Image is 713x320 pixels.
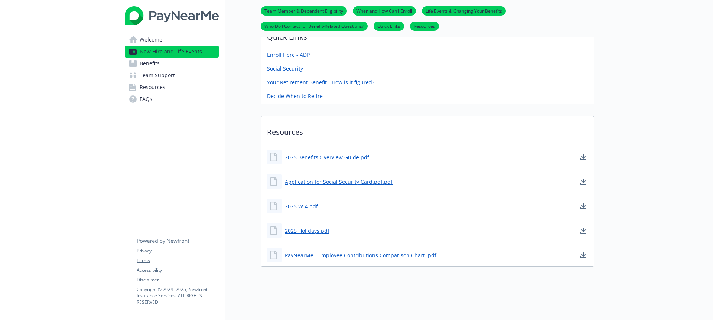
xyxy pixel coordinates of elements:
a: Terms [137,257,218,264]
a: Welcome [125,34,219,46]
a: download document [579,153,588,161]
a: Benefits [125,58,219,69]
a: 2025 Benefits Overview Guide.pdf [285,153,369,161]
a: 2025 W-4.pdf [285,202,318,210]
a: Life Events & Changing Your Benefits [422,7,506,14]
span: Welcome [140,34,162,46]
a: Resources [410,22,439,29]
a: Your Retirement Benefit - How is it figured? [267,78,374,86]
a: Team Member & Dependent Eligibility [261,7,347,14]
a: download document [579,202,588,210]
a: Who Do I Contact for Benefit-Related Questions? [261,22,368,29]
a: download document [579,226,588,235]
p: Resources [261,116,594,144]
a: Quick Links [374,22,404,29]
span: Resources [140,81,165,93]
a: Social Security [267,65,303,72]
span: Benefits [140,58,160,69]
a: New Hire and Life Events [125,46,219,58]
span: FAQs [140,93,152,105]
a: When and How Can I Enroll [353,7,416,14]
a: Decide When to Retire [267,92,323,100]
a: Team Support [125,69,219,81]
a: Disclaimer [137,277,218,283]
a: Application for Social Security Card.pdf.pdf [285,178,393,186]
span: Team Support [140,69,175,81]
a: PayNearMe - Employee Contributions Comparison Chart .pdf [285,251,436,259]
a: Resources [125,81,219,93]
p: Copyright © 2024 - 2025 , Newfront Insurance Services, ALL RIGHTS RESERVED [137,286,218,305]
span: New Hire and Life Events [140,46,202,58]
a: FAQs [125,93,219,105]
a: Enroll Here - ADP [267,51,310,59]
a: Privacy [137,248,218,254]
a: Accessibility [137,267,218,274]
a: download document [579,251,588,259]
a: download document [579,177,588,186]
a: 2025 Holidays.pdf [285,227,329,235]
